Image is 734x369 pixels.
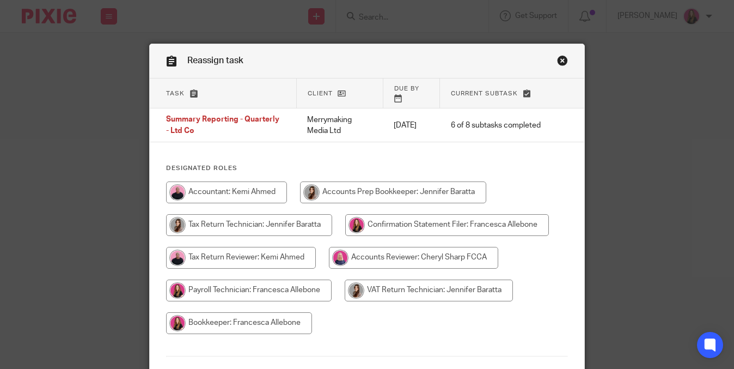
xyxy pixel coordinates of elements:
span: Due by [394,86,419,92]
td: 6 of 8 subtasks completed [440,108,552,142]
span: Task [166,90,185,96]
span: Client [308,90,333,96]
p: [DATE] [394,120,429,131]
span: Reassign task [187,56,243,65]
a: Close this dialog window [557,55,568,70]
span: Summary Reporting - Quarterly - Ltd Co [166,116,279,135]
p: Merrymaking Media Ltd [307,114,372,137]
h4: Designated Roles [166,164,568,173]
span: Current subtask [451,90,518,96]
